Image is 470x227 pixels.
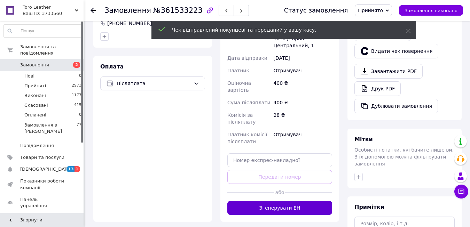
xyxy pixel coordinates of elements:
[227,201,332,215] button: Згенерувати ЕН
[66,166,75,172] span: 13
[20,196,64,209] span: Панель управління
[354,136,373,143] span: Мітки
[227,132,267,144] span: Платник комісії післяплати
[405,8,457,13] span: Замовлення виконано
[354,204,384,210] span: Примітки
[20,44,84,56] span: Замовлення та повідомлення
[284,7,348,14] div: Статус замовлення
[79,73,81,79] span: 0
[354,64,423,79] a: Завантажити PDF
[20,178,64,190] span: Показники роботи компанії
[227,112,256,125] span: Комісія за післяплату
[272,128,334,148] div: Отримувач
[4,25,82,37] input: Пошук
[172,26,389,33] div: Чек відправлений покупцеві та переданий у вашу касу.
[24,112,46,118] span: Оплачені
[91,7,96,14] div: Повернутися назад
[107,20,152,27] div: [PHONE_NUMBER]
[153,6,203,15] span: №361533223
[272,64,334,77] div: Отримувач
[354,44,438,58] button: Видати чек повернення
[100,63,124,70] span: Оплата
[24,92,46,99] span: Виконані
[272,52,334,64] div: [DATE]
[272,109,334,128] div: 28 ₴
[227,55,267,61] span: Дата відправки
[354,147,454,167] span: Особисті нотатки, які бачите лише ви. З їх допомогою можна фільтрувати замовлення
[73,62,80,68] span: 2
[227,100,271,105] span: Сума післяплати
[24,122,77,135] span: Замовлення з [PERSON_NAME]
[79,112,81,118] span: 0
[20,143,54,149] span: Повідомлення
[272,96,334,109] div: 400 ₴
[117,80,191,87] span: Післяплата
[72,92,81,99] span: 1177
[20,62,49,68] span: Замовлення
[454,185,468,198] button: Чат з покупцем
[358,8,383,13] span: Прийнято
[72,83,81,89] span: 2973
[24,83,46,89] span: Прийняті
[354,99,438,113] button: Дублювати замовлення
[23,4,75,10] span: Toro Leather
[227,153,332,167] input: Номер експрес-накладної
[75,166,80,172] span: 1
[104,6,151,15] span: Замовлення
[77,122,81,135] span: 77
[227,68,249,73] span: Платник
[399,5,463,16] button: Замовлення виконано
[274,189,285,196] span: або
[24,73,34,79] span: Нові
[272,77,334,96] div: 400 ₴
[24,102,48,108] span: Скасовані
[354,81,401,96] a: Друк PDF
[20,166,72,172] span: [DEMOGRAPHIC_DATA]
[74,102,81,108] span: 415
[23,10,84,17] div: Ваш ID: 3733560
[20,154,64,161] span: Товари та послуги
[227,80,251,93] span: Оціночна вартість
